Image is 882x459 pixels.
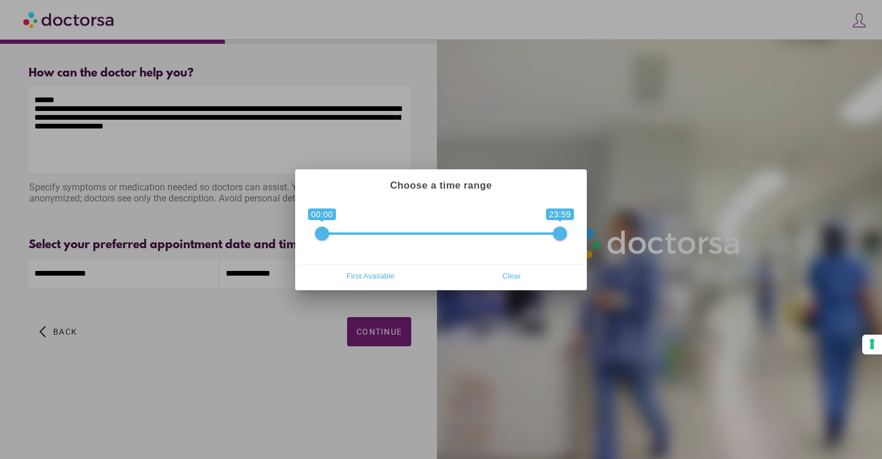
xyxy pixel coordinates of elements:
strong: Choose a time range [390,180,492,191]
button: First Available [300,267,441,286]
span: 23:59 [546,208,574,220]
button: Clear [441,267,582,286]
button: Your consent preferences for tracking technologies [862,335,882,354]
span: Clear [444,267,579,285]
span: First Available [303,267,437,285]
span: 00:00 [308,208,336,220]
